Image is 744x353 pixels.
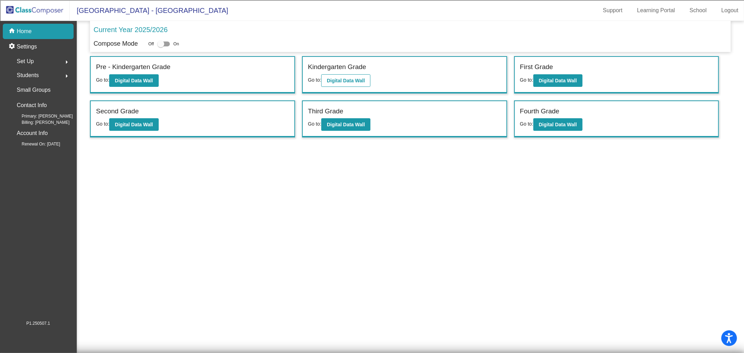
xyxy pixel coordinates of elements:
div: This outline has no content. Would you like to delete it? [3,162,741,168]
div: Move To ... [3,60,741,67]
span: Go to: [96,77,109,83]
div: Download [3,79,741,85]
span: Go to: [96,121,109,127]
p: Compose Mode [93,39,138,48]
button: Digital Data Wall [109,118,158,131]
div: CANCEL [3,149,741,156]
mat-icon: home [8,27,17,36]
b: Digital Data Wall [539,122,577,127]
span: Go to: [308,121,321,127]
span: Billing: [PERSON_NAME] [10,119,69,126]
div: Print [3,85,741,92]
button: Digital Data Wall [109,74,158,87]
div: Delete [3,35,741,42]
p: Home [17,27,32,36]
div: ??? [3,156,741,162]
div: MOVE [3,200,741,206]
button: Digital Data Wall [533,118,583,131]
div: Rename [3,54,741,60]
span: Renewal On: [DATE] [10,141,60,147]
div: Add Outline Template [3,92,741,98]
mat-icon: arrow_right [62,58,71,66]
div: Search for Source [3,98,741,104]
mat-icon: settings [8,43,17,51]
div: BOOK [3,218,741,225]
div: Home [3,3,146,9]
div: Journal [3,104,741,111]
div: Television/Radio [3,123,741,129]
label: Pre - Kindergarten Grade [96,62,170,72]
div: Delete [3,67,741,73]
div: Rename Outline [3,73,741,79]
div: Newspaper [3,117,741,123]
span: Go to: [520,121,533,127]
div: Home [3,187,741,193]
div: JOURNAL [3,231,741,237]
label: Third Grade [308,106,343,117]
div: Move to ... [3,181,741,187]
b: Digital Data Wall [327,122,365,127]
div: DELETE [3,174,741,181]
div: Sign out [3,48,741,54]
div: MORE [3,237,741,243]
div: TODO: put dlg title [3,136,741,142]
span: Go to: [520,77,533,83]
div: SAVE [3,212,741,218]
div: SAVE AND GO HOME [3,168,741,174]
mat-icon: arrow_right [62,72,71,80]
div: WEBSITE [3,225,741,231]
div: Magazine [3,111,741,117]
p: Account Info [17,128,48,138]
b: Digital Data Wall [539,78,577,83]
button: Digital Data Wall [321,118,370,131]
label: First Grade [520,62,553,72]
span: Primary: [PERSON_NAME] [10,113,73,119]
b: Digital Data Wall [115,78,153,83]
div: Move To ... [3,29,741,35]
div: Sort A > Z [3,16,741,23]
span: On [173,41,179,47]
button: Digital Data Wall [533,74,583,87]
button: Digital Data Wall [321,74,370,87]
div: Options [3,42,741,48]
p: Small Groups [17,85,51,95]
input: Search outlines [3,9,65,16]
label: Second Grade [96,106,139,117]
div: New source [3,206,741,212]
span: Off [148,41,154,47]
b: Digital Data Wall [115,122,153,127]
label: Fourth Grade [520,106,559,117]
p: Current Year 2025/2026 [93,24,167,35]
span: Go to: [308,77,321,83]
div: Sort New > Old [3,23,741,29]
span: Students [17,70,39,80]
label: Kindergarten Grade [308,62,366,72]
p: Contact Info [17,100,47,110]
p: Settings [17,43,37,51]
div: CANCEL [3,193,741,200]
input: Search sources [3,243,65,251]
div: Visual Art [3,129,741,136]
span: Set Up [17,57,34,66]
b: Digital Data Wall [327,78,365,83]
